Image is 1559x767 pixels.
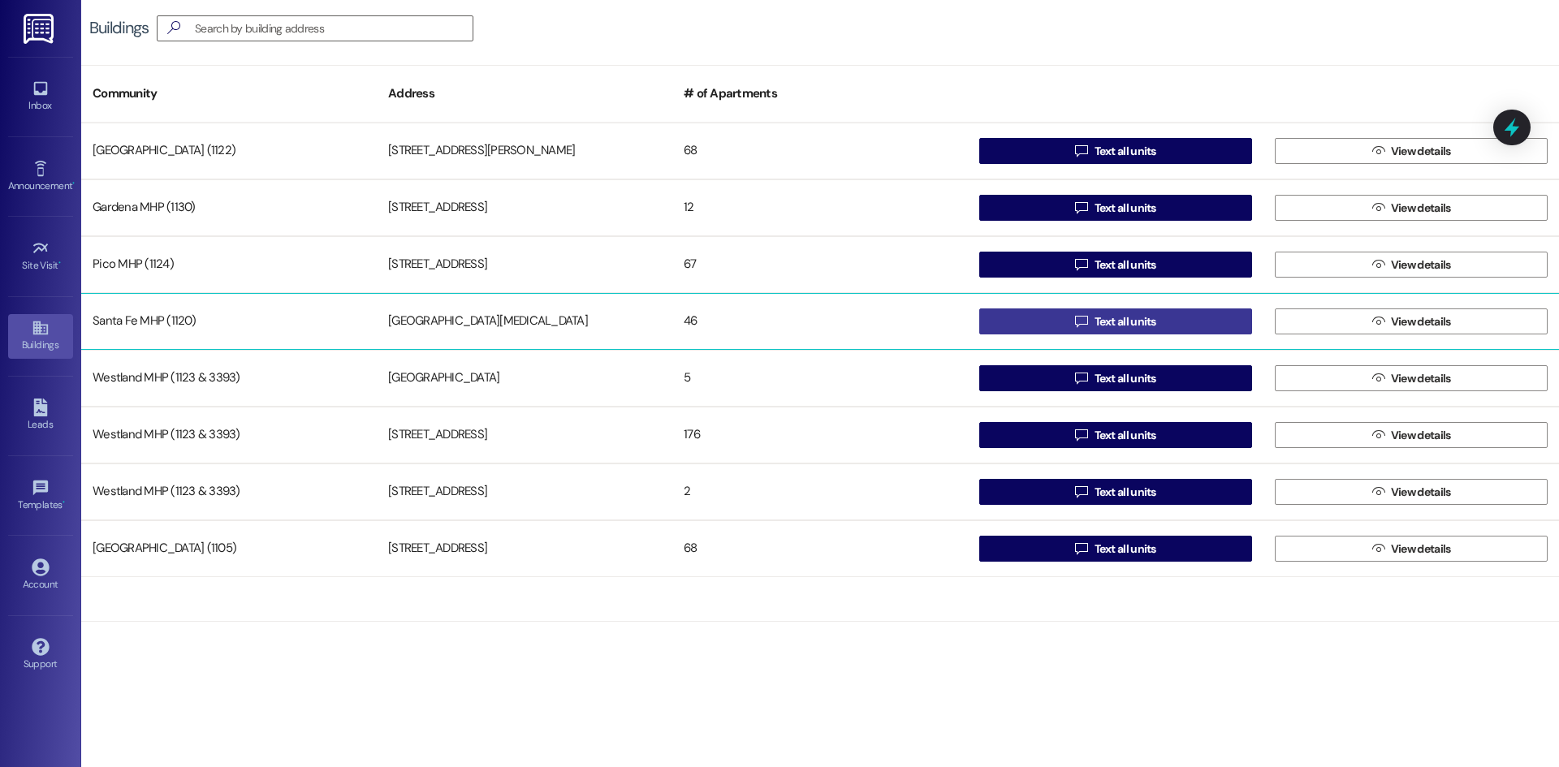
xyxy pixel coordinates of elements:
div: [STREET_ADDRESS] [377,532,672,565]
button: View details [1275,252,1548,278]
div: 68 [672,532,968,565]
i:  [1075,372,1087,385]
i:  [161,19,187,37]
i:  [1075,258,1087,271]
div: 5 [672,362,968,394]
a: Leads [8,394,73,437]
div: [GEOGRAPHIC_DATA][MEDICAL_DATA] [377,305,672,338]
a: Account [8,554,73,597]
div: 12 [672,192,968,224]
div: [STREET_ADDRESS][PERSON_NAME] [377,135,672,167]
div: Westland MHP (1123 & 3393) [81,362,377,394]
i:  [1075,144,1087,157]
button: Text all units [979,252,1252,278]
span: • [58,257,61,269]
div: Buildings [89,19,149,37]
i:  [1372,315,1384,328]
button: Text all units [979,536,1252,562]
div: [STREET_ADDRESS] [377,192,672,224]
a: Site Visit • [8,235,73,278]
div: [STREET_ADDRESS] [377,476,672,508]
button: View details [1275,479,1548,505]
span: View details [1391,541,1451,558]
div: [GEOGRAPHIC_DATA] (1122) [81,135,377,167]
div: [GEOGRAPHIC_DATA] (1105) [81,532,377,565]
div: 2 [672,476,968,508]
i:  [1075,315,1087,328]
span: • [63,497,65,508]
button: View details [1275,138,1548,164]
span: Text all units [1095,484,1156,501]
button: Text all units [979,138,1252,164]
img: ResiDesk Logo [24,14,57,44]
a: Support [8,633,73,677]
span: View details [1391,370,1451,387]
div: 68 [672,135,968,167]
i:  [1372,144,1384,157]
button: View details [1275,365,1548,391]
div: 46 [672,305,968,338]
i:  [1372,258,1384,271]
a: Inbox [8,75,73,118]
div: 67 [672,248,968,281]
span: View details [1391,200,1451,217]
span: Text all units [1095,200,1156,217]
button: View details [1275,195,1548,221]
i:  [1372,201,1384,214]
a: Buildings [8,314,73,358]
div: Community [81,74,377,114]
div: [STREET_ADDRESS] [377,419,672,451]
button: View details [1275,308,1548,334]
a: Templates • [8,474,73,518]
span: Text all units [1095,313,1156,330]
span: Text all units [1095,541,1156,558]
div: Santa Fe MHP (1120) [81,305,377,338]
i:  [1075,429,1087,442]
i:  [1372,542,1384,555]
i:  [1372,485,1384,498]
button: Text all units [979,365,1252,391]
div: Westland MHP (1123 & 3393) [81,476,377,508]
i:  [1075,485,1087,498]
div: Address [377,74,672,114]
span: View details [1391,484,1451,501]
span: • [72,178,75,189]
div: 176 [672,419,968,451]
span: Text all units [1095,256,1156,274]
span: Text all units [1095,370,1156,387]
i:  [1075,201,1087,214]
button: Text all units [979,195,1252,221]
button: View details [1275,422,1548,448]
button: Text all units [979,422,1252,448]
i:  [1372,429,1384,442]
span: View details [1391,143,1451,160]
i:  [1372,372,1384,385]
span: View details [1391,256,1451,274]
div: Westland MHP (1123 & 3393) [81,419,377,451]
div: [STREET_ADDRESS] [377,248,672,281]
i:  [1075,542,1087,555]
div: [GEOGRAPHIC_DATA] [377,362,672,394]
span: View details [1391,427,1451,444]
div: # of Apartments [672,74,968,114]
div: Gardena MHP (1130) [81,192,377,224]
input: Search by building address [195,17,473,40]
span: View details [1391,313,1451,330]
span: Text all units [1095,427,1156,444]
span: Text all units [1095,143,1156,160]
button: Text all units [979,479,1252,505]
button: View details [1275,536,1548,562]
button: Text all units [979,308,1252,334]
div: Pico MHP (1124) [81,248,377,281]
